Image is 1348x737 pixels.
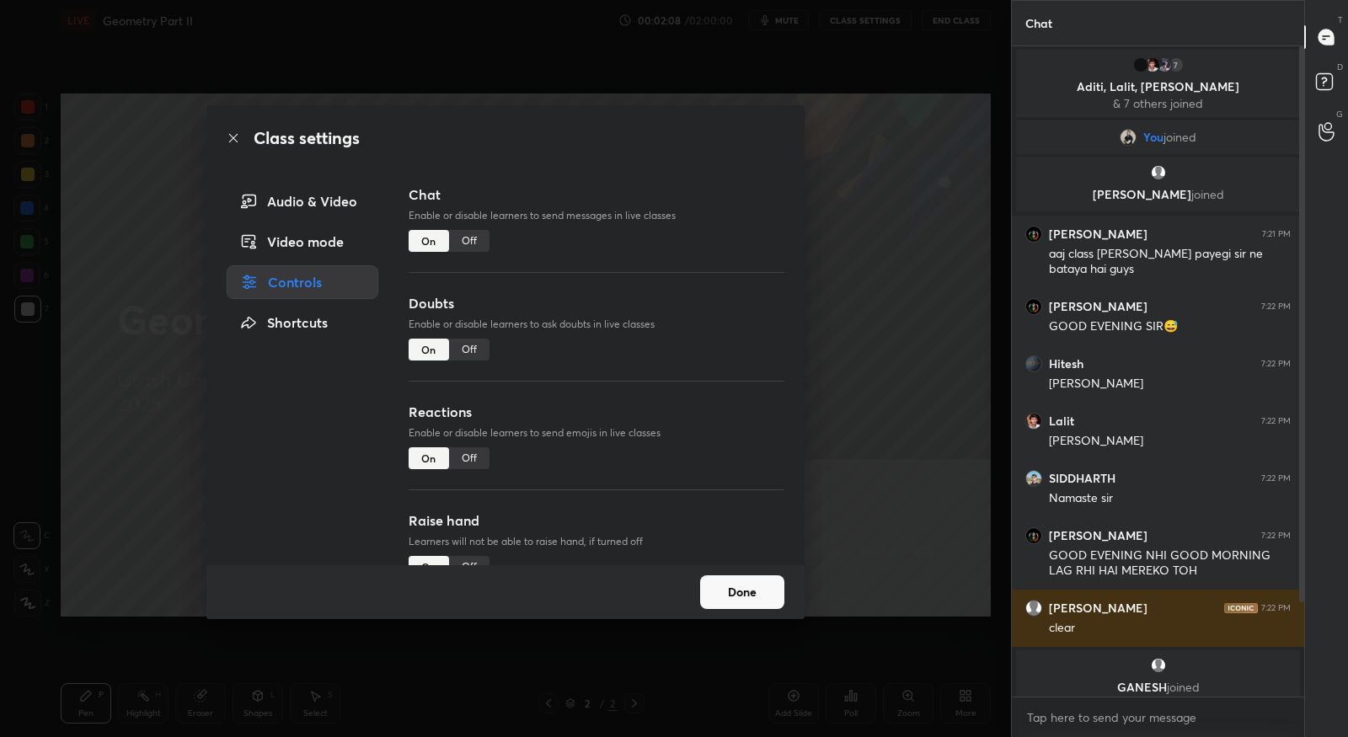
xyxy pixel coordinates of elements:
div: [PERSON_NAME] [1049,376,1291,393]
div: GOOD EVENING NHI GOOD MORNING LAG RHI HAI MEREKO TOH [1049,547,1291,579]
div: On [409,447,449,469]
div: 7:22 PM [1261,359,1291,369]
h3: Doubts [409,293,784,313]
div: Shortcuts [227,306,378,339]
h6: [PERSON_NAME] [1049,227,1147,242]
img: 7ba49fbf13dc4fa3ae70f0a0d005bdd4.jpg [1025,413,1042,430]
p: GANESH [1026,681,1290,694]
img: default.png [1150,657,1167,674]
div: Off [449,447,489,469]
img: dc05a3ca6fcf49e0b993e2aff3e73f15.jpg [1025,226,1042,243]
h3: Reactions [409,402,784,422]
img: 7ba49fbf13dc4fa3ae70f0a0d005bdd4.jpg [1144,56,1161,73]
p: Enable or disable learners to send emojis in live classes [409,425,784,441]
img: 82530134e3804733bf83b44f553e9300.51955040_3 [1025,355,1042,372]
div: Off [449,556,489,578]
h2: Class settings [254,126,360,151]
div: 7:22 PM [1261,302,1291,312]
p: [PERSON_NAME] [1026,188,1290,201]
div: 7:22 PM [1261,603,1291,613]
img: default.png [1025,600,1042,617]
div: On [409,230,449,252]
span: joined [1163,131,1196,144]
h6: [PERSON_NAME] [1049,601,1147,616]
p: G [1336,108,1343,120]
div: Off [449,339,489,360]
button: Done [700,575,784,609]
div: On [409,556,449,578]
img: dc05a3ca6fcf49e0b993e2aff3e73f15.jpg [1025,527,1042,544]
h6: [PERSON_NAME] [1049,528,1147,543]
div: 7:22 PM [1261,473,1291,483]
h6: SIDDHARTH [1049,471,1115,486]
h3: Raise hand [409,510,784,531]
div: [PERSON_NAME] [1049,433,1291,450]
div: Namaste sir [1049,490,1291,507]
img: iconic-dark.1390631f.png [1224,603,1258,613]
div: clear [1049,620,1291,637]
div: 7 [1168,56,1185,73]
h6: Lalit [1049,414,1074,429]
div: 7:21 PM [1262,229,1291,239]
p: Chat [1012,1,1066,45]
p: T [1338,13,1343,26]
div: Video mode [227,225,378,259]
span: joined [1191,186,1224,202]
h6: [PERSON_NAME] [1049,299,1147,314]
div: 7:22 PM [1261,416,1291,426]
img: 65acc332c17144449d898ffbc9e2703f.jpg [1156,56,1173,73]
img: default.png [1150,164,1167,181]
span: You [1143,131,1163,144]
div: Audio & Video [227,184,378,218]
div: GOOD EVENING SIR😅 [1049,318,1291,335]
img: 00f7a73387f642cd9021a4fdac7b74e8.jpg [1120,129,1137,146]
p: Learners will not be able to raise hand, if turned off [409,534,784,549]
div: On [409,339,449,360]
div: grid [1012,46,1304,697]
span: joined [1167,679,1200,695]
div: Controls [227,265,378,299]
div: Off [449,230,489,252]
h3: Chat [409,184,784,205]
p: Enable or disable learners to send messages in live classes [409,208,784,223]
img: dc05a3ca6fcf49e0b993e2aff3e73f15.jpg [1025,298,1042,315]
p: Aditi, Lalit, [PERSON_NAME] [1026,80,1290,93]
div: 7:22 PM [1261,531,1291,541]
p: Enable or disable learners to ask doubts in live classes [409,317,784,332]
p: D [1337,61,1343,73]
img: e7722bcec1f74038aa232b8301ef6822.50152876_3 [1132,56,1149,73]
div: aaj class [PERSON_NAME] payegi sir ne bataya hai guys [1049,246,1291,278]
h6: Hitesh [1049,356,1083,371]
p: & 7 others joined [1026,97,1290,110]
img: e26a0dd095f84175893aa85459b6a801.jpg [1025,470,1042,487]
